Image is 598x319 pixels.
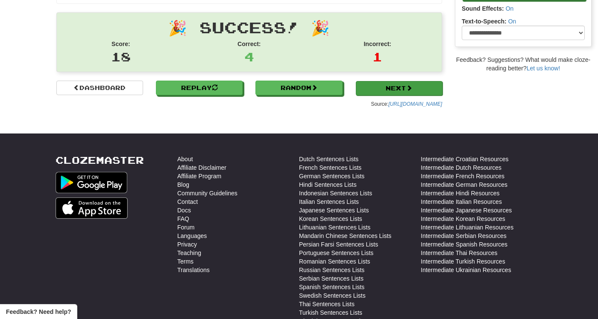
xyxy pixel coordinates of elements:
[356,81,443,96] a: Next
[299,215,362,223] a: Korean Sentences Lists
[6,307,71,316] span: Open feedback widget
[421,163,501,172] a: Intermediate Dutch Resources
[177,240,197,249] a: Privacy
[299,232,391,240] a: Mandarin Chinese Sentences Lists
[177,206,191,215] a: Docs
[177,155,193,163] a: About
[421,223,513,232] a: Intermediate Lithuanian Resources
[421,232,507,240] a: Intermediate Serbian Resources
[299,249,373,257] a: Portuguese Sentences Lists
[299,172,364,180] a: German Sentences Lists
[177,249,201,257] a: Teaching
[421,257,505,266] a: Intermediate Turkish Resources
[56,172,127,193] img: Get it on Google Play
[421,172,504,180] a: Intermediate French Resources
[177,180,189,189] a: Blog
[462,18,507,25] strong: Text-to-Speech:
[299,283,364,291] a: Spanish Sentences Lists
[111,41,130,47] strong: Score:
[527,65,560,72] a: Let us know!
[421,249,498,257] a: Intermediate Thai Resources
[56,155,144,165] a: Clozemaster
[421,189,499,197] a: Intermediate Hindi Resources
[56,81,143,95] a: Dashboard
[421,180,507,189] a: Intermediate German Resources
[421,240,507,249] a: Intermediate Spanish Resources
[299,197,359,206] a: Italian Sentences Lists
[299,223,370,232] a: Lithuanian Sentences Lists
[421,266,511,274] a: Intermediate Ukrainian Resources
[299,291,366,300] a: Swedish Sentences Lists
[455,55,592,72] div: Feedback? Suggestions? What would make cloze-reading better?
[191,48,307,65] div: 4
[299,206,369,215] a: Japanese Sentences Lists
[421,197,502,206] a: Intermediate Italian Resources
[299,163,361,172] a: French Sentences Lists
[320,48,435,65] div: 1
[299,308,362,317] a: Turkish Sentences Lists
[63,48,179,65] div: 18
[299,240,378,249] a: Persian Farsi Sentences Lists
[177,172,221,180] a: Affiliate Program
[462,5,504,12] strong: Sound Effects:
[56,197,128,219] img: Get it on App Store
[299,189,372,197] a: Indonesian Sentences Lists
[508,18,516,25] a: On
[177,266,210,274] a: Translations
[371,101,442,107] small: Source:
[299,300,355,308] a: Thai Sentences Lists
[177,189,237,197] a: Community Guidelines
[156,81,243,95] a: Replay
[255,81,342,95] a: Random
[421,206,512,215] a: Intermediate Japanese Resources
[63,19,435,36] h1: 🎉 Success! 🎉
[237,41,261,47] strong: Correct:
[299,180,357,189] a: Hindi Sentences Lists
[299,274,363,283] a: Serbian Sentences Lists
[363,41,391,47] strong: Incorrect:
[299,155,358,163] a: Dutch Sentences Lists
[421,155,508,163] a: Intermediate Croatian Resources
[506,5,514,12] a: On
[177,197,198,206] a: Contact
[177,215,189,223] a: FAQ
[177,257,193,266] a: Terms
[299,266,364,274] a: Russian Sentences Lists
[177,232,207,240] a: Languages
[388,101,442,107] a: [URL][DOMAIN_NAME]
[177,223,194,232] a: Forum
[421,215,505,223] a: Intermediate Korean Resources
[299,257,370,266] a: Romanian Sentences Lists
[177,163,226,172] a: Affiliate Disclaimer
